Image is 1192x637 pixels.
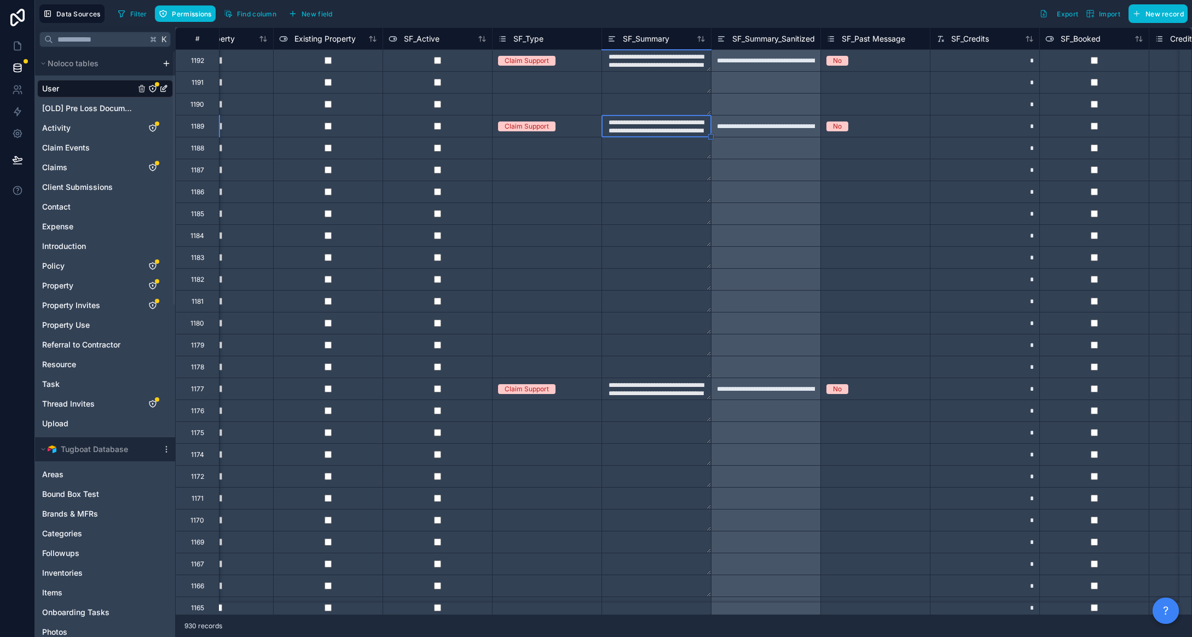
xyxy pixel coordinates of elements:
[61,444,128,455] span: Tugboat Database
[191,604,204,612] div: 1165
[42,528,146,539] a: Categories
[42,142,135,153] a: Claim Events
[302,10,333,18] span: New field
[37,218,173,235] div: Expense
[191,122,204,131] div: 1189
[191,538,204,547] div: 1169
[833,384,842,394] div: No
[732,33,815,44] span: SF_Summary_Sanitized
[42,201,71,212] span: Contact
[190,516,204,525] div: 1170
[42,607,109,618] span: Onboarding Tasks
[130,10,147,18] span: Filter
[42,162,67,173] span: Claims
[191,450,204,459] div: 1174
[191,341,204,350] div: 1179
[191,56,204,65] div: 1192
[237,10,276,18] span: Find column
[42,123,71,134] span: Activity
[285,5,337,22] button: New field
[37,159,173,176] div: Claims
[404,33,439,44] span: SF_Active
[190,100,204,109] div: 1190
[842,33,905,44] span: SF_Past Message
[191,166,204,175] div: 1187
[37,100,173,117] div: [OLD] Pre Loss Documentation
[1153,598,1179,624] button: ?
[951,33,989,44] span: SF_Credits
[191,560,204,569] div: 1167
[42,182,135,193] a: Client Submissions
[42,398,95,409] span: Thread Invites
[1145,10,1184,18] span: New record
[191,210,204,218] div: 1185
[56,10,101,18] span: Data Sources
[42,83,59,94] span: User
[190,231,204,240] div: 1184
[42,607,146,618] a: Onboarding Tasks
[42,300,135,311] a: Property Invites
[37,466,173,483] div: Areas
[42,418,135,429] a: Upload
[48,445,56,454] img: Airtable Logo
[37,119,173,137] div: Activity
[513,33,543,44] span: SF_Type
[37,505,173,523] div: Brands & MFRs
[42,142,90,153] span: Claim Events
[42,489,99,500] span: Bound Box Test
[505,121,549,131] div: Claim Support
[833,121,842,131] div: No
[220,5,280,22] button: Find column
[42,182,113,193] span: Client Submissions
[37,336,173,354] div: Referral to Contractor
[37,297,173,314] div: Property Invites
[190,319,204,328] div: 1180
[37,316,173,334] div: Property Use
[42,260,65,271] span: Policy
[1124,4,1188,23] a: New record
[191,407,204,415] div: 1176
[42,359,135,370] a: Resource
[37,604,173,621] div: Onboarding Tasks
[37,442,158,457] button: Airtable LogoTugboat Database
[42,320,135,331] a: Property Use
[42,162,135,173] a: Claims
[42,103,135,114] a: [OLD] Pre Loss Documentation
[42,221,135,232] a: Expense
[172,10,211,18] span: Permissions
[623,33,669,44] span: SF_Summary
[42,489,146,500] a: Bound Box Test
[192,494,204,503] div: 1171
[42,241,86,252] span: Introduction
[42,320,90,331] span: Property Use
[1129,4,1188,23] button: New record
[37,198,173,216] div: Contact
[1082,4,1124,23] button: Import
[191,253,204,262] div: 1183
[42,300,100,311] span: Property Invites
[191,582,204,590] div: 1166
[191,363,204,372] div: 1178
[37,415,173,432] div: Upload
[42,280,73,291] span: Property
[1057,10,1078,18] span: Export
[184,34,211,43] div: #
[155,5,215,22] button: Permissions
[191,428,204,437] div: 1175
[294,33,356,44] span: Existing Property
[42,241,135,252] a: Introduction
[192,78,204,87] div: 1191
[42,587,146,598] a: Items
[37,139,173,157] div: Claim Events
[48,58,99,69] span: Noloco tables
[37,356,173,373] div: Resource
[37,545,173,562] div: Followups
[42,83,135,94] a: User
[37,375,173,393] div: Task
[37,238,173,255] div: Introduction
[192,297,204,306] div: 1181
[42,469,146,480] a: Areas
[42,508,146,519] a: Brands & MFRs
[1035,4,1082,23] button: Export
